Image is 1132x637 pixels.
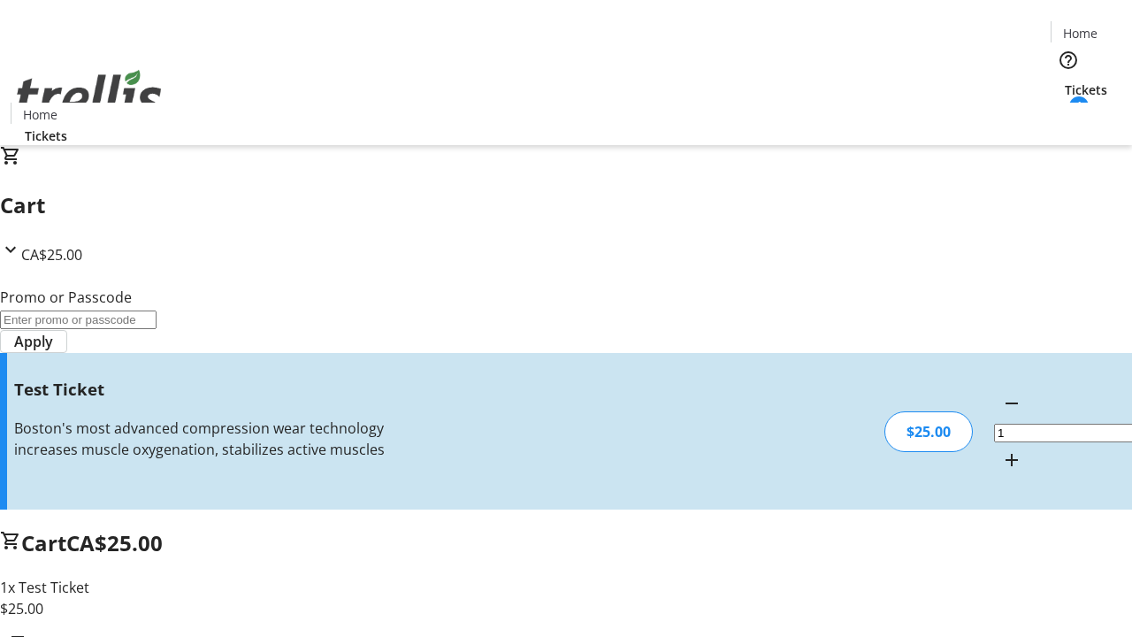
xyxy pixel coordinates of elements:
button: Help [1051,42,1086,78]
a: Home [11,105,68,124]
a: Home [1052,24,1108,42]
span: Home [1063,24,1098,42]
span: Tickets [1065,81,1107,99]
button: Cart [1051,99,1086,134]
span: Home [23,105,57,124]
button: Increment by one [994,442,1029,478]
img: Orient E2E Organization EKt8kGzQXz's Logo [11,50,168,139]
span: CA$25.00 [21,245,82,265]
div: Boston's most advanced compression wear technology increases muscle oxygenation, stabilizes activ... [14,418,401,460]
a: Tickets [11,127,81,145]
button: Decrement by one [994,386,1029,421]
span: CA$25.00 [66,528,163,557]
span: Tickets [25,127,67,145]
a: Tickets [1051,81,1121,99]
div: $25.00 [884,411,973,452]
h3: Test Ticket [14,377,401,402]
span: Apply [14,331,53,352]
